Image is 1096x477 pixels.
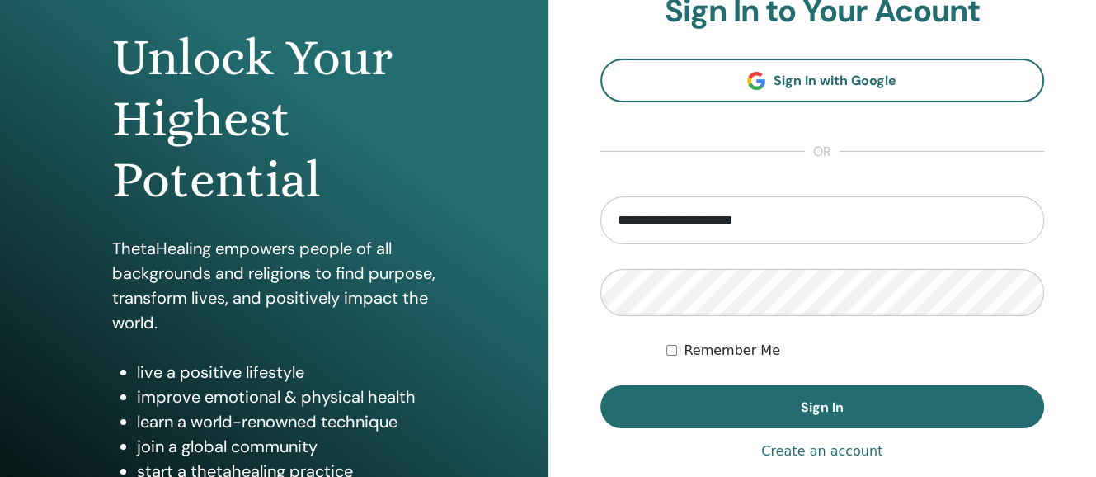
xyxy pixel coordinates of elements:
[684,341,780,361] label: Remember Me
[137,434,436,459] li: join a global community
[600,385,1045,428] button: Sign In
[805,142,840,162] span: or
[137,409,436,434] li: learn a world-renowned technique
[761,442,882,461] a: Create an account
[137,360,436,385] li: live a positive lifestyle
[137,385,436,409] li: improve emotional & physical health
[666,341,1044,361] div: Keep me authenticated indefinitely or until I manually logout
[112,27,436,211] h1: Unlock Your Highest Potential
[600,59,1045,102] a: Sign In with Google
[801,399,844,416] span: Sign In
[112,236,436,335] p: ThetaHealing empowers people of all backgrounds and religions to find purpose, transform lives, a...
[774,72,896,89] span: Sign In with Google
